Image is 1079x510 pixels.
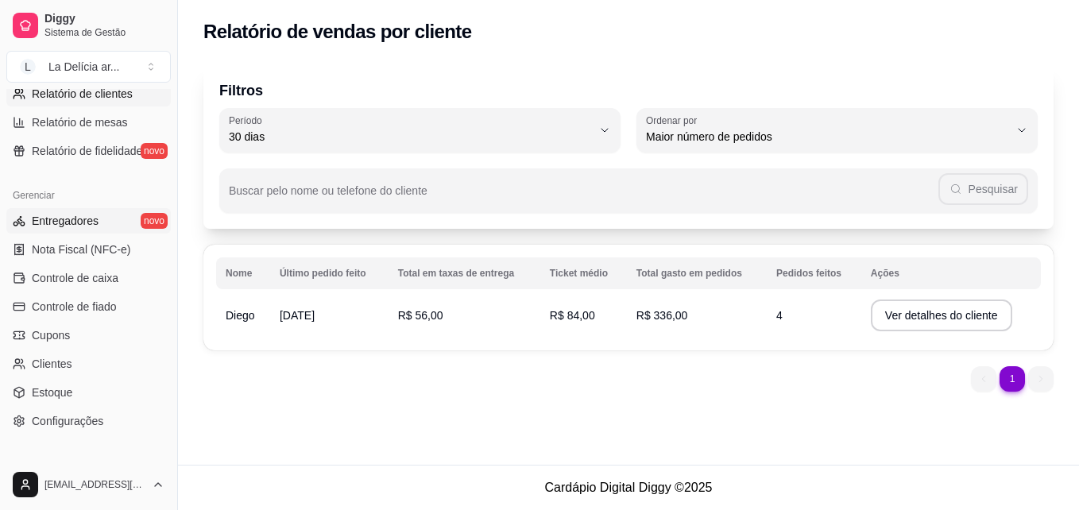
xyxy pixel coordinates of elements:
[6,380,171,405] a: Estoque
[6,323,171,348] a: Cupons
[6,237,171,262] a: Nota Fiscal (NFC-e)
[6,138,171,164] a: Relatório de fidelidadenovo
[229,189,938,205] input: Buscar pelo nome ou telefone do cliente
[32,356,72,372] span: Clientes
[32,86,133,102] span: Relatório de clientes
[636,309,688,322] span: R$ 336,00
[6,183,171,208] div: Gerenciar
[32,299,117,315] span: Controle de fiado
[44,26,164,39] span: Sistema de Gestão
[32,384,72,400] span: Estoque
[229,129,592,145] span: 30 dias
[550,309,595,322] span: R$ 84,00
[6,81,171,106] a: Relatório de clientes
[389,257,540,289] th: Total em taxas de entrega
[219,79,1038,102] p: Filtros
[20,59,36,75] span: L
[1000,366,1025,392] li: pagination item 1 active
[32,213,99,229] span: Entregadores
[216,257,270,289] th: Nome
[767,257,861,289] th: Pedidos feitos
[44,12,164,26] span: Diggy
[226,309,255,322] span: Diego
[280,309,315,322] span: [DATE]
[48,59,120,75] div: La Delícia ar ...
[6,351,171,377] a: Clientes
[6,408,171,434] a: Configurações
[229,114,267,127] label: Período
[861,257,1041,289] th: Ações
[627,257,767,289] th: Total gasto em pedidos
[203,19,472,44] h2: Relatório de vendas por cliente
[178,465,1079,510] footer: Cardápio Digital Diggy © 2025
[32,270,118,286] span: Controle de caixa
[270,257,389,289] th: Último pedido feito
[44,478,145,491] span: [EMAIL_ADDRESS][DOMAIN_NAME]
[32,114,128,130] span: Relatório de mesas
[6,208,171,234] a: Entregadoresnovo
[6,294,171,319] a: Controle de fiado
[32,143,142,159] span: Relatório de fidelidade
[871,299,1012,331] button: Ver detalhes do cliente
[6,51,171,83] button: Select a team
[963,358,1062,400] nav: pagination navigation
[32,327,70,343] span: Cupons
[776,309,783,322] span: 4
[6,6,171,44] a: DiggySistema de Gestão
[6,466,171,504] button: [EMAIL_ADDRESS][DOMAIN_NAME]
[32,413,103,429] span: Configurações
[6,110,171,135] a: Relatório de mesas
[6,265,171,291] a: Controle de caixa
[646,114,702,127] label: Ordenar por
[636,108,1038,153] button: Ordenar porMaior número de pedidos
[32,241,130,257] span: Nota Fiscal (NFC-e)
[646,129,1009,145] span: Maior número de pedidos
[6,453,171,478] div: Diggy
[398,309,443,322] span: R$ 56,00
[540,257,627,289] th: Ticket médio
[219,108,621,153] button: Período30 dias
